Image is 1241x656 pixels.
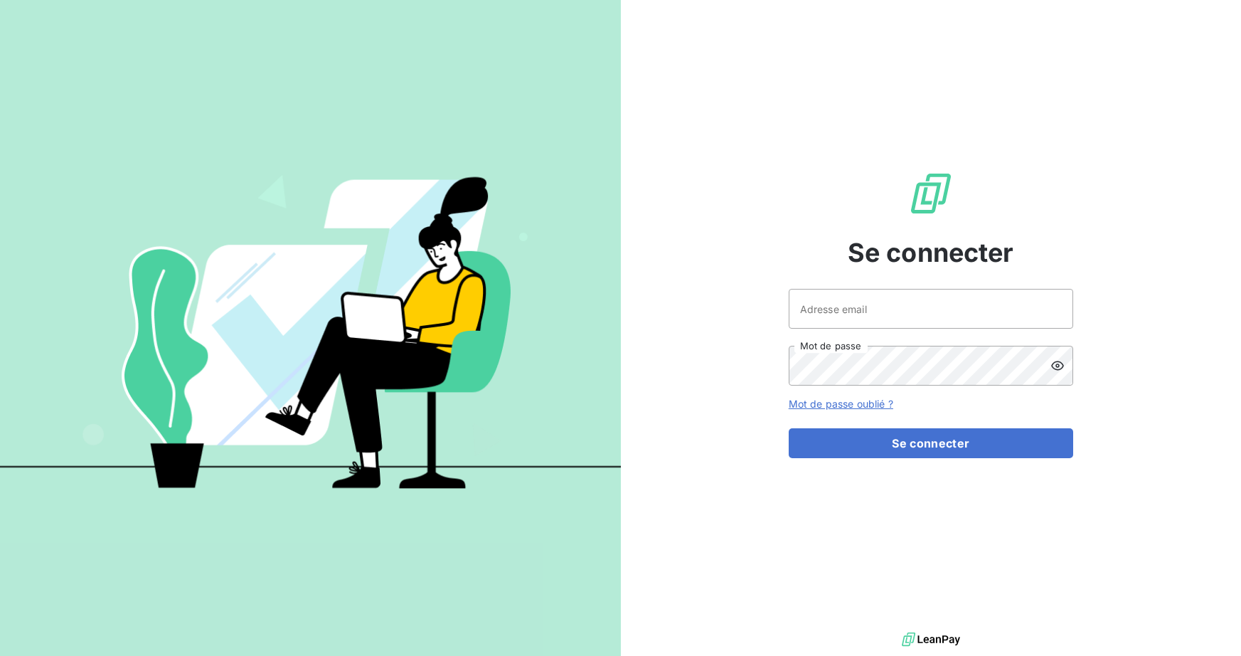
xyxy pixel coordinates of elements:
[902,629,960,650] img: logo
[908,171,954,216] img: Logo LeanPay
[789,289,1073,329] input: placeholder
[848,233,1014,272] span: Se connecter
[789,428,1073,458] button: Se connecter
[789,398,893,410] a: Mot de passe oublié ?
